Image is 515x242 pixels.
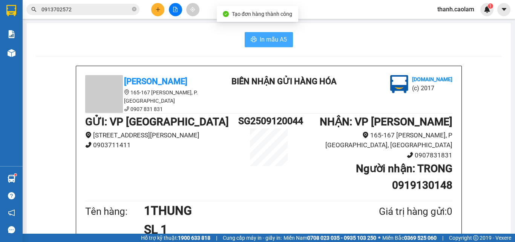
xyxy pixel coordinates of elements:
span: phone [85,142,92,148]
li: 165-167 [PERSON_NAME], P [GEOGRAPHIC_DATA], [GEOGRAPHIC_DATA] [299,130,452,150]
span: Hỗ trợ kỹ thuật: [141,234,210,242]
li: [STREET_ADDRESS][PERSON_NAME] [85,130,238,140]
button: plus [151,3,164,16]
span: close-circle [132,6,136,13]
span: question-circle [8,192,15,199]
span: file-add [173,7,178,12]
span: copyright [473,235,478,240]
b: Người nhận : TRONG 0919130148 [356,162,452,191]
b: GỬI : VP [GEOGRAPHIC_DATA] [85,116,229,128]
li: 0903711411 [85,140,238,150]
span: search [31,7,37,12]
img: logo.jpg [390,75,408,93]
span: caret-down [501,6,507,13]
span: Tạo đơn hàng thành công [232,11,292,17]
button: caret-down [497,3,510,16]
span: aim [190,7,195,12]
sup: 1 [14,174,17,176]
h1: SG2509120044 [238,114,299,128]
span: notification [8,209,15,216]
h1: SL 1 [144,220,342,239]
b: [PERSON_NAME] [124,77,187,86]
div: Tên hàng: [85,204,144,219]
span: message [8,226,15,233]
span: environment [362,132,369,138]
span: check-circle [223,11,229,17]
span: phone [407,152,413,158]
button: printerIn mẫu A5 [245,32,293,47]
span: ⚪️ [378,236,380,239]
b: [DOMAIN_NAME] [63,29,104,35]
h1: 1THUNG [144,201,342,220]
strong: 1900 633 818 [178,235,210,241]
span: thanh.caolam [431,5,480,14]
img: solution-icon [8,30,15,38]
strong: 0369 525 060 [404,235,437,241]
b: [DOMAIN_NAME] [412,76,452,82]
div: Giá trị hàng gửi: 0 [342,204,452,219]
button: aim [186,3,199,16]
span: close-circle [132,7,136,11]
span: environment [124,89,129,95]
b: BIÊN NHẬN GỬI HÀNG HÓA [231,77,337,86]
img: warehouse-icon [8,175,15,183]
b: NHẬN : VP [PERSON_NAME] [320,116,452,128]
span: Miền Nam [284,234,376,242]
input: Tìm tên, số ĐT hoặc mã đơn [41,5,130,14]
img: logo-vxr [6,5,16,16]
li: (c) 2017 [63,36,104,45]
span: printer [251,36,257,43]
span: environment [85,132,92,138]
span: Cung cấp máy in - giấy in: [223,234,282,242]
span: In mẫu A5 [260,35,287,44]
li: (c) 2017 [412,83,452,93]
img: warehouse-icon [8,49,15,57]
strong: 0708 023 035 - 0935 103 250 [307,235,376,241]
span: plus [155,7,161,12]
span: phone [124,106,129,111]
sup: 1 [488,3,493,9]
li: 0907 831 831 [85,105,221,113]
button: file-add [169,3,182,16]
span: 1 [489,3,492,9]
img: icon-new-feature [484,6,490,13]
span: Miền Bắc [382,234,437,242]
span: | [442,234,443,242]
li: 165-167 [PERSON_NAME], P. [GEOGRAPHIC_DATA] [85,88,221,105]
span: | [216,234,217,242]
img: logo.jpg [82,9,100,28]
li: 0907831831 [299,150,452,160]
b: [PERSON_NAME] [9,49,43,84]
b: BIÊN NHẬN GỬI HÀNG HÓA [49,11,72,72]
